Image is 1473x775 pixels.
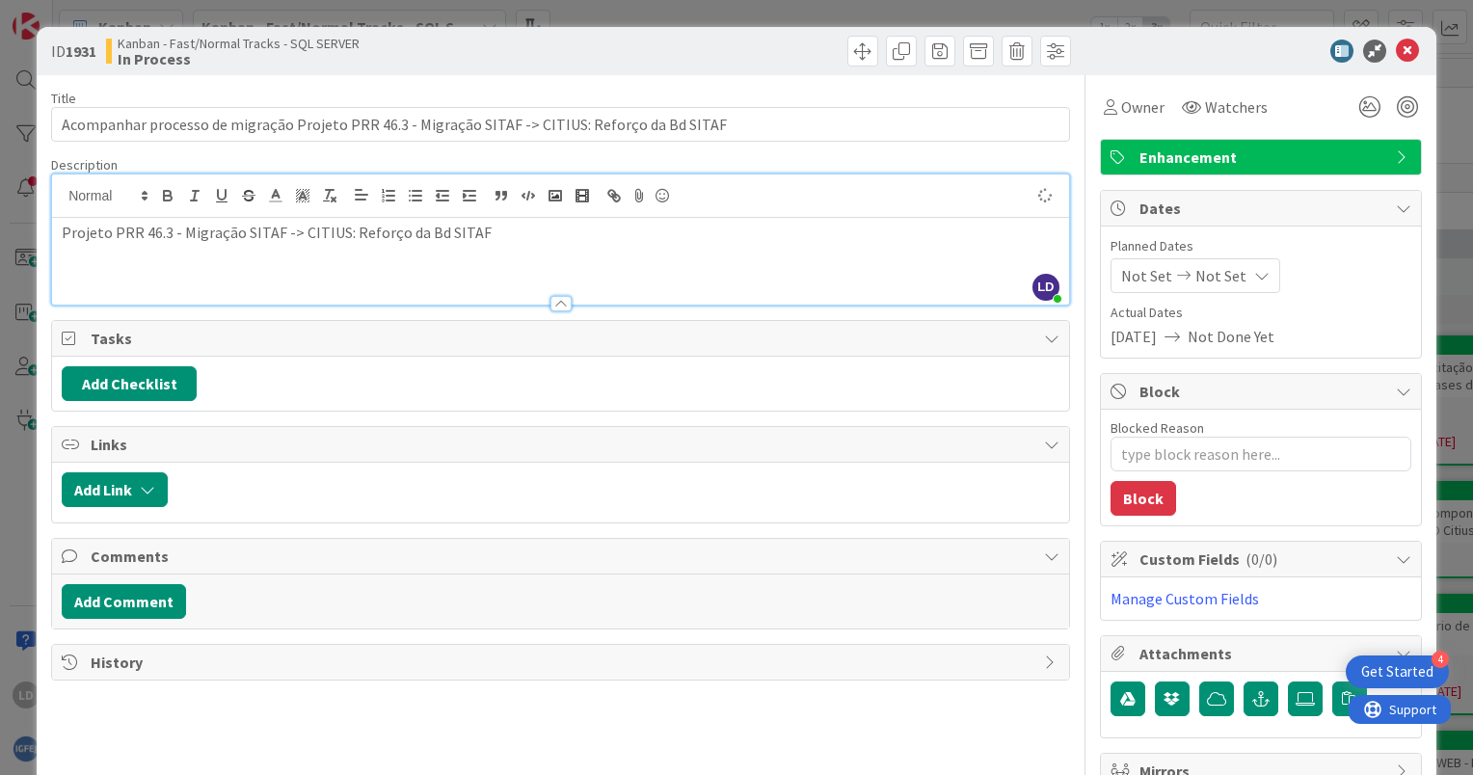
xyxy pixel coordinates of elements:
b: In Process [118,51,360,67]
span: Support [40,3,88,26]
div: Open Get Started checklist, remaining modules: 4 [1346,655,1449,688]
div: 4 [1432,651,1449,668]
span: ID [51,40,96,63]
span: Description [51,156,118,174]
button: Add Checklist [62,366,197,401]
label: Blocked Reason [1111,419,1204,437]
span: ( 0/0 ) [1245,549,1277,569]
span: Custom Fields [1139,548,1386,571]
span: Watchers [1205,95,1268,119]
span: Attachments [1139,642,1386,665]
span: [DATE] [1111,325,1157,348]
span: Comments [91,545,1034,568]
span: Links [91,433,1034,456]
span: Actual Dates [1111,303,1411,323]
span: History [91,651,1034,674]
div: Get Started [1361,662,1433,681]
label: Title [51,90,76,107]
span: Dates [1139,197,1386,220]
button: Add Comment [62,584,186,619]
span: Not Done Yet [1188,325,1274,348]
b: 1931 [66,41,96,61]
span: Owner [1121,95,1165,119]
span: Not Set [1195,264,1246,287]
span: Block [1139,380,1386,403]
p: Projeto PRR 46.3 - Migração SITAF -> CITIUS: Reforço da Bd SITAF [62,222,1059,244]
span: Kanban - Fast/Normal Tracks - SQL SERVER [118,36,360,51]
span: LD [1032,274,1059,301]
span: Planned Dates [1111,236,1411,256]
span: Not Set [1121,264,1172,287]
a: Manage Custom Fields [1111,589,1259,608]
button: Add Link [62,472,168,507]
button: Block [1111,481,1176,516]
span: Tasks [91,327,1034,350]
span: Enhancement [1139,146,1386,169]
input: type card name here... [51,107,1070,142]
